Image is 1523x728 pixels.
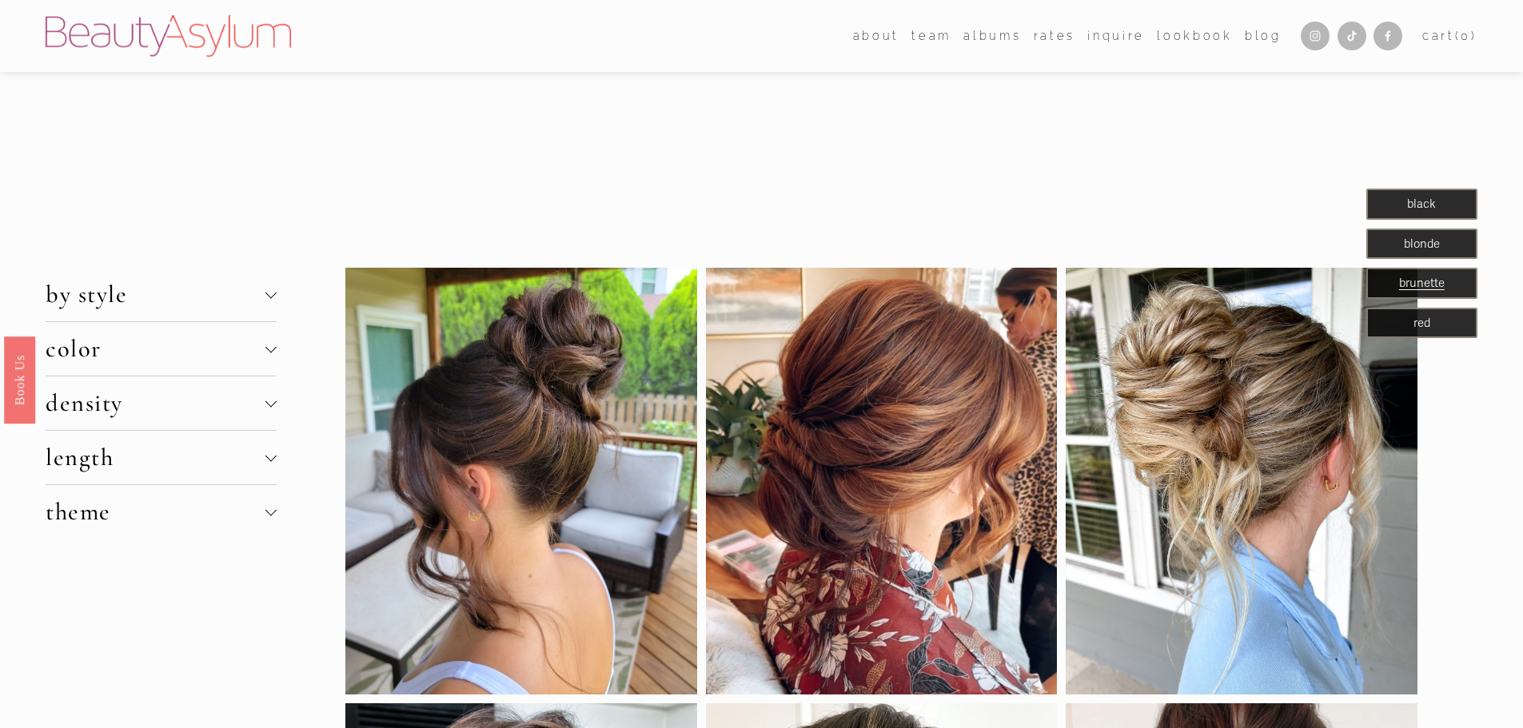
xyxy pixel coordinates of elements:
a: folder dropdown [853,24,899,47]
a: Lookbook [1157,24,1232,47]
a: Rates [1034,24,1075,47]
a: albums [963,24,1021,47]
span: length [46,443,265,472]
a: folder dropdown [911,24,951,47]
a: TikTok [1338,22,1366,50]
button: color [46,322,277,376]
a: Blog [1245,24,1282,47]
button: length [46,431,277,484]
a: Book Us [4,336,35,423]
button: by style [46,268,277,321]
span: theme [46,497,265,527]
button: density [46,376,277,430]
span: black [1407,197,1436,211]
span: ( ) [1455,29,1477,42]
img: Beauty Asylum | Bridal Hair &amp; Makeup Charlotte &amp; Atlanta [46,15,291,57]
span: color [46,334,265,364]
span: density [46,388,265,418]
button: theme [46,485,277,539]
a: 0 items in cart [1422,26,1477,46]
span: red [1413,316,1430,330]
span: blonde [1404,237,1440,251]
a: brunette [1399,276,1445,290]
a: Instagram [1301,22,1330,50]
span: team [911,26,951,46]
span: about [853,26,899,46]
a: Inquire [1087,24,1145,47]
span: by style [46,280,265,309]
span: 0 [1461,29,1471,42]
a: Facebook [1373,22,1402,50]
